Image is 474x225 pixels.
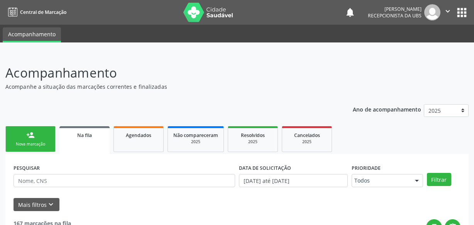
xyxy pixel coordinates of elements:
[234,139,272,145] div: 2025
[424,4,440,20] img: img
[14,162,40,174] label: PESQUISAR
[14,198,59,211] button: Mais filtroskeyboard_arrow_down
[241,132,265,139] span: Resolvidos
[440,4,455,20] button: 
[345,7,355,18] button: notifications
[352,162,381,174] label: Prioridade
[11,141,50,147] div: Nova marcação
[5,6,66,19] a: Central de Marcação
[354,177,407,184] span: Todos
[353,104,421,114] p: Ano de acompanhamento
[3,27,61,42] a: Acompanhamento
[368,12,422,19] span: Recepcionista da UBS
[288,139,326,145] div: 2025
[26,131,35,139] div: person_add
[126,132,151,139] span: Agendados
[239,162,291,174] label: DATA DE SOLICITAÇÃO
[455,6,469,19] button: apps
[294,132,320,139] span: Cancelados
[20,9,66,15] span: Central de Marcação
[77,132,92,139] span: Na fila
[444,7,452,15] i: 
[173,132,218,139] span: Não compareceram
[5,83,330,91] p: Acompanhe a situação das marcações correntes e finalizadas
[427,173,451,186] button: Filtrar
[47,200,55,209] i: keyboard_arrow_down
[368,6,422,12] div: [PERSON_NAME]
[239,174,348,187] input: Selecione um intervalo
[14,174,235,187] input: Nome, CNS
[173,139,218,145] div: 2025
[5,63,330,83] p: Acompanhamento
